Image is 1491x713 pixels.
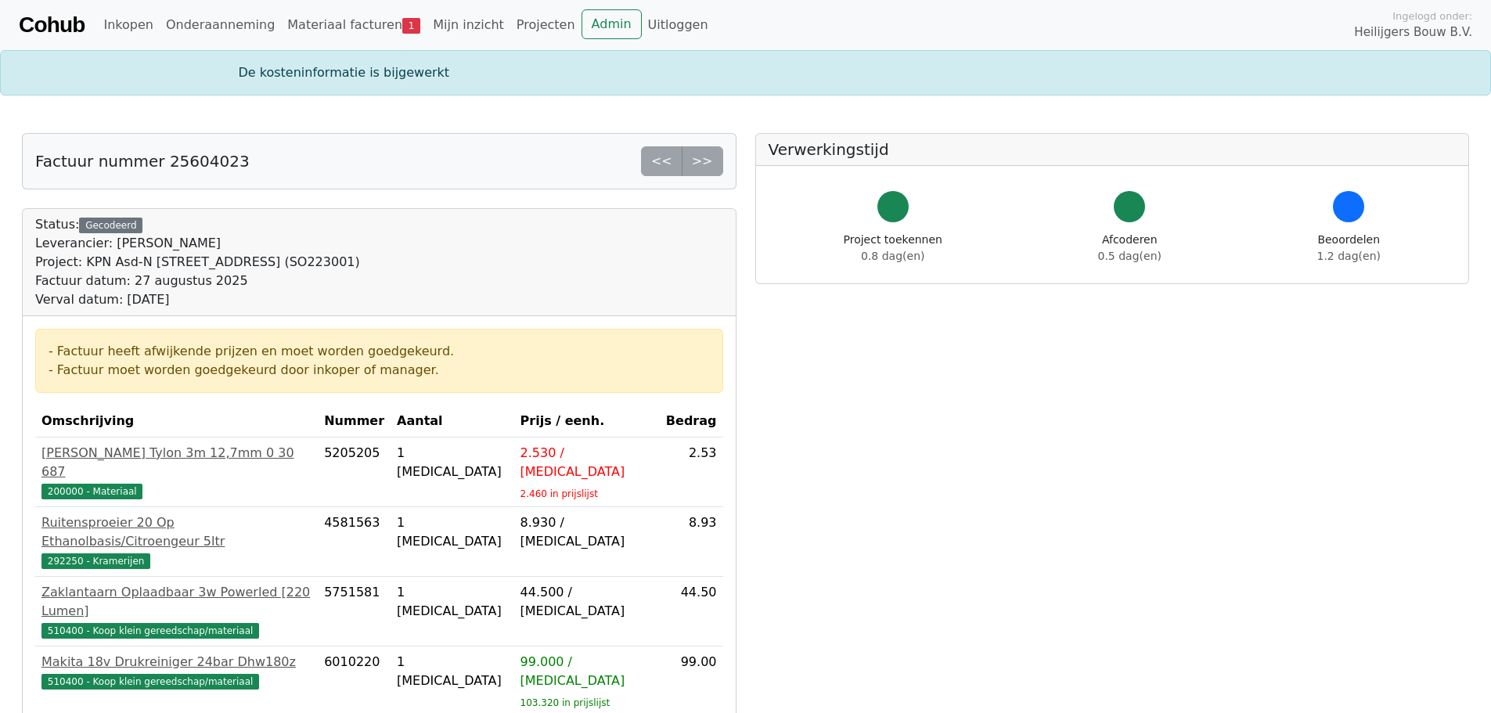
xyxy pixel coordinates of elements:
a: Ruitensproeier 20 Op Ethanolbasis/Citroengeur 5ltr292250 - Kramerijen [41,513,312,570]
h5: Verwerkingstijd [769,140,1457,159]
span: Heilijgers Bouw B.V. [1354,23,1472,41]
span: 292250 - Kramerijen [41,553,150,569]
span: 0.8 dag(en) [861,250,924,262]
div: Afcoderen [1098,232,1161,265]
div: Ruitensproeier 20 Op Ethanolbasis/Citroengeur 5ltr [41,513,312,551]
span: 1.2 dag(en) [1317,250,1381,262]
span: 510400 - Koop klein gereedschap/materiaal [41,674,259,690]
a: Uitloggen [642,9,715,41]
span: 1 [402,18,420,34]
td: 44.50 [660,577,723,646]
td: 5751581 [318,577,391,646]
th: Prijs / eenh. [514,405,660,438]
div: De kosteninformatie is bijgewerkt [229,63,1262,82]
div: Makita 18v Drukreiniger 24bar Dhw180z [41,653,312,672]
span: Ingelogd onder: [1392,9,1472,23]
a: Inkopen [97,9,159,41]
div: Leverancier: [PERSON_NAME] [35,234,360,253]
td: 8.93 [660,507,723,577]
h5: Factuur nummer 25604023 [35,152,250,171]
div: 1 [MEDICAL_DATA] [397,513,507,551]
a: Cohub [19,6,85,44]
div: Beoordelen [1317,232,1381,265]
a: Admin [582,9,642,39]
div: Zaklantaarn Oplaadbaar 3w Powerled [220 Lumen] [41,583,312,621]
span: 200000 - Materiaal [41,484,142,499]
div: Project toekennen [844,232,942,265]
div: 1 [MEDICAL_DATA] [397,444,507,481]
div: Status: [35,215,360,309]
td: 5205205 [318,438,391,507]
div: 1 [MEDICAL_DATA] [397,653,507,690]
div: 99.000 / [MEDICAL_DATA] [520,653,654,690]
div: 2.530 / [MEDICAL_DATA] [520,444,654,481]
div: - Factuur moet worden goedgekeurd door inkoper of manager. [49,361,710,380]
a: Projecten [510,9,582,41]
th: Aantal [391,405,513,438]
div: - Factuur heeft afwijkende prijzen en moet worden goedgekeurd. [49,342,710,361]
a: Zaklantaarn Oplaadbaar 3w Powerled [220 Lumen]510400 - Koop klein gereedschap/materiaal [41,583,312,639]
sub: 103.320 in prijslijst [520,697,610,708]
div: Verval datum: [DATE] [35,290,360,309]
th: Nummer [318,405,391,438]
a: Onderaanneming [160,9,281,41]
div: Factuur datum: 27 augustus 2025 [35,272,360,290]
span: 0.5 dag(en) [1098,250,1161,262]
div: Gecodeerd [79,218,142,233]
div: [PERSON_NAME] Tylon 3m 12,7mm 0 30 687 [41,444,312,481]
a: Makita 18v Drukreiniger 24bar Dhw180z510400 - Koop klein gereedschap/materiaal [41,653,312,690]
a: Materiaal facturen1 [281,9,427,41]
td: 4581563 [318,507,391,577]
th: Bedrag [660,405,723,438]
td: 2.53 [660,438,723,507]
div: Project: KPN Asd-N [STREET_ADDRESS] (SO223001) [35,253,360,272]
a: Mijn inzicht [427,9,510,41]
div: 8.930 / [MEDICAL_DATA] [520,513,654,551]
span: 510400 - Koop klein gereedschap/materiaal [41,623,259,639]
sub: 2.460 in prijslijst [520,488,598,499]
a: [PERSON_NAME] Tylon 3m 12,7mm 0 30 687200000 - Materiaal [41,444,312,500]
div: 44.500 / [MEDICAL_DATA] [520,583,654,621]
th: Omschrijving [35,405,318,438]
div: 1 [MEDICAL_DATA] [397,583,507,621]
